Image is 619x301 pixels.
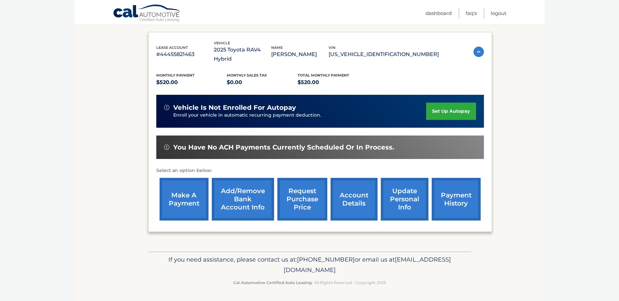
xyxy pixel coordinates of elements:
[156,50,214,59] p: #44455821463
[113,4,181,23] a: Cal Automotive
[297,256,355,263] span: [PHONE_NUMBER]
[298,73,349,78] span: Total Monthly Payment
[233,280,312,285] strong: Cal Automotive Certified Auto Leasing
[277,178,327,221] a: request purchase price
[212,178,274,221] a: Add/Remove bank account info
[173,143,394,151] span: You have no ACH payments currently scheduled or in process.
[227,78,298,87] p: $0.00
[156,167,484,175] p: Select an option below:
[432,178,481,221] a: payment history
[214,45,271,64] p: 2025 Toyota RAV4 Hybrid
[331,178,378,221] a: account details
[214,41,230,45] span: vehicle
[298,78,368,87] p: $520.00
[160,178,209,221] a: make a payment
[173,104,296,112] span: vehicle is not enrolled for autopay
[164,145,169,150] img: alert-white.svg
[329,45,335,50] span: vin
[381,178,428,221] a: update personal info
[466,8,477,19] a: FAQ's
[156,78,227,87] p: $520.00
[329,50,439,59] p: [US_VEHICLE_IDENTIFICATION_NUMBER]
[473,47,484,57] img: accordion-active.svg
[156,73,194,78] span: Monthly Payment
[284,256,451,274] span: [EMAIL_ADDRESS][DOMAIN_NAME]
[164,105,169,110] img: alert-white.svg
[491,8,506,19] a: Logout
[152,254,467,275] p: If you need assistance, please contact us at: or email us at
[173,112,426,119] p: Enroll your vehicle in automatic recurring payment deduction.
[271,45,283,50] span: name
[426,8,452,19] a: Dashboard
[227,73,267,78] span: Monthly sales Tax
[426,103,476,120] a: set up autopay
[152,279,467,286] p: - All Rights Reserved - Copyright 2025
[156,45,188,50] span: lease account
[271,50,329,59] p: [PERSON_NAME]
